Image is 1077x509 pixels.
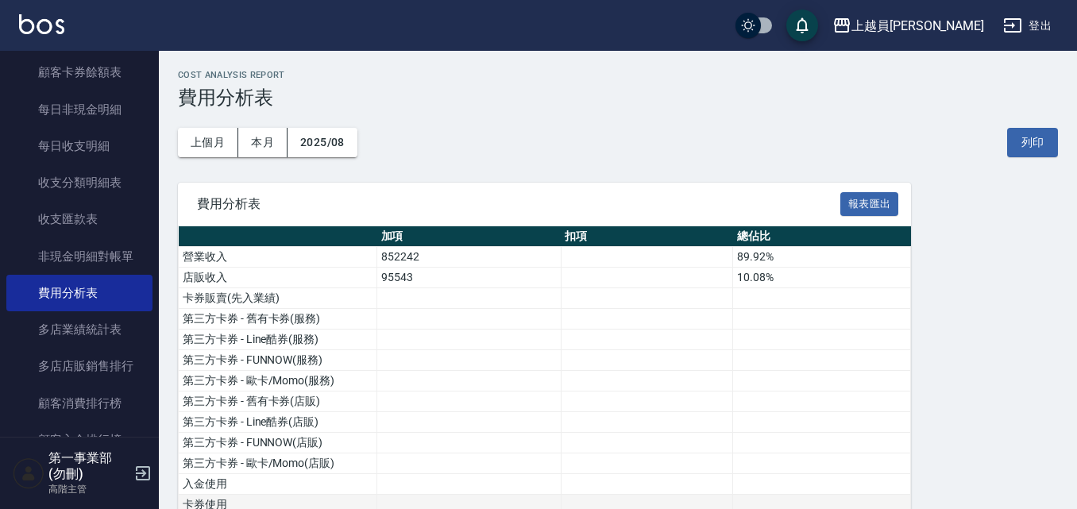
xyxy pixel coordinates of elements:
[997,11,1058,40] button: 登出
[179,330,377,350] td: 第三方卡券 - Line酷券(服務)
[6,422,152,458] a: 顧客入金排行榜
[19,14,64,34] img: Logo
[1007,128,1058,157] button: 列印
[851,16,984,36] div: 上越員[PERSON_NAME]
[197,196,840,212] span: 費用分析表
[178,87,1058,109] h3: 費用分析表
[179,433,377,453] td: 第三方卡券 - FUNNOW(店販)
[178,70,1058,80] h2: Cost analysis Report
[826,10,990,42] button: 上越員[PERSON_NAME]
[6,164,152,201] a: 收支分類明細表
[48,482,129,496] p: 高階主管
[179,391,377,412] td: 第三方卡券 - 舊有卡券(店販)
[733,226,911,247] th: 總佔比
[179,453,377,474] td: 第三方卡券 - 歐卡/Momo(店販)
[6,128,152,164] a: 每日收支明細
[6,201,152,237] a: 收支匯款表
[840,192,899,217] button: 報表匯出
[179,371,377,391] td: 第三方卡券 - 歐卡/Momo(服務)
[179,309,377,330] td: 第三方卡券 - 舊有卡券(服務)
[179,247,377,268] td: 營業收入
[377,268,562,288] td: 95543
[377,247,562,268] td: 852242
[179,350,377,371] td: 第三方卡券 - FUNNOW(服務)
[48,450,129,482] h5: 第一事業部 (勿刪)
[733,247,911,268] td: 89.92%
[733,268,911,288] td: 10.08%
[13,457,44,489] img: Person
[786,10,818,41] button: save
[179,268,377,288] td: 店販收入
[561,226,732,247] th: 扣項
[6,238,152,275] a: 非現金明細對帳單
[238,128,288,157] button: 本月
[179,474,377,495] td: 入金使用
[178,128,238,157] button: 上個月
[377,226,562,247] th: 加項
[6,54,152,91] a: 顧客卡券餘額表
[179,412,377,433] td: 第三方卡券 - Line酷券(店販)
[6,348,152,384] a: 多店店販銷售排行
[6,311,152,348] a: 多店業績統計表
[179,288,377,309] td: 卡券販賣(先入業績)
[6,91,152,128] a: 每日非現金明細
[288,128,357,157] button: 2025/08
[6,385,152,422] a: 顧客消費排行榜
[6,275,152,311] a: 費用分析表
